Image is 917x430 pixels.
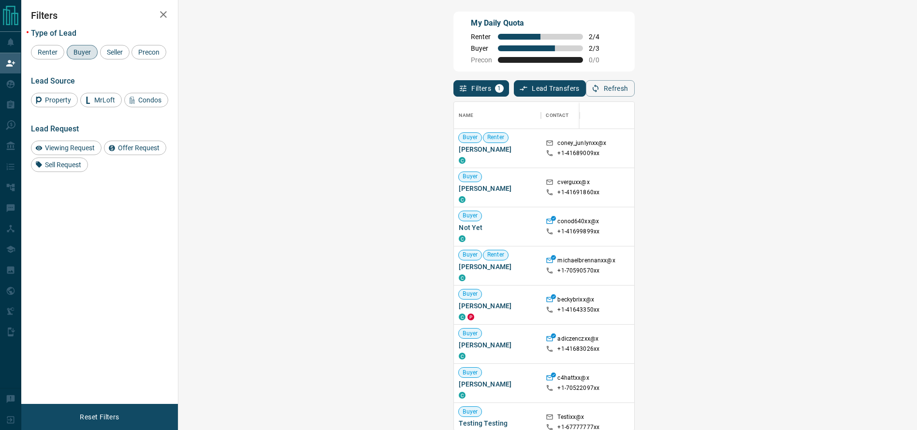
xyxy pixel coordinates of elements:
[67,45,98,59] div: Buyer
[459,235,466,242] div: condos.ca
[459,102,473,129] div: Name
[31,10,168,21] h2: Filters
[557,296,594,306] p: beckybrixx@x
[483,251,508,259] span: Renter
[557,413,584,423] p: Testixx@x
[70,48,94,56] span: Buyer
[115,144,163,152] span: Offer Request
[459,251,481,259] span: Buyer
[459,172,481,181] span: Buyer
[586,80,635,97] button: Refresh
[459,157,466,164] div: condos.ca
[459,133,481,142] span: Buyer
[459,369,481,377] span: Buyer
[80,93,122,107] div: MrLoft
[471,33,492,41] span: Renter
[135,96,165,104] span: Condos
[471,17,610,29] p: My Daily Quota
[557,257,615,267] p: michaelbrennanxx@x
[104,141,166,155] div: Offer Request
[557,139,606,149] p: coney_junlynxx@x
[471,44,492,52] span: Buyer
[459,353,466,359] div: condos.ca
[135,48,163,56] span: Precon
[131,45,166,59] div: Precon
[589,33,610,41] span: 2 / 4
[557,149,599,158] p: +1- 41689009xx
[459,196,466,203] div: condos.ca
[103,48,126,56] span: Seller
[31,93,78,107] div: Property
[459,301,536,311] span: [PERSON_NAME]
[496,85,503,92] span: 1
[459,418,536,428] span: Testing Testing
[557,374,589,384] p: c4hattxx@x
[31,141,102,155] div: Viewing Request
[483,133,508,142] span: Renter
[459,184,536,193] span: [PERSON_NAME]
[459,144,536,154] span: [PERSON_NAME]
[557,345,599,353] p: +1- 41683026xx
[100,45,130,59] div: Seller
[31,76,75,86] span: Lead Source
[589,44,610,52] span: 2 / 3
[459,340,536,350] span: [PERSON_NAME]
[557,335,598,345] p: adiczenczxx@x
[471,56,492,64] span: Precon
[42,96,74,104] span: Property
[557,178,589,188] p: cverguxx@x
[557,384,599,392] p: +1- 70522097xx
[31,45,64,59] div: Renter
[459,408,481,416] span: Buyer
[557,228,599,236] p: +1- 41699899xx
[91,96,118,104] span: MrLoft
[459,314,466,320] div: condos.ca
[459,330,481,338] span: Buyer
[467,314,474,320] div: property.ca
[459,290,481,298] span: Buyer
[459,392,466,399] div: condos.ca
[459,212,481,220] span: Buyer
[557,306,599,314] p: +1- 41643350xx
[459,274,466,281] div: condos.ca
[73,409,125,425] button: Reset Filters
[459,223,536,232] span: Not Yet
[557,217,599,228] p: conod640xx@x
[42,161,85,169] span: Sell Request
[31,124,79,133] span: Lead Request
[546,102,568,129] div: Contact
[557,188,599,197] p: +1- 41691860xx
[459,379,536,389] span: [PERSON_NAME]
[34,48,61,56] span: Renter
[589,56,610,64] span: 0 / 0
[453,80,509,97] button: Filters1
[454,102,541,129] div: Name
[459,262,536,272] span: [PERSON_NAME]
[514,80,586,97] button: Lead Transfers
[31,158,88,172] div: Sell Request
[31,29,76,38] span: Type of Lead
[557,267,599,275] p: +1- 70590570xx
[124,93,168,107] div: Condos
[42,144,98,152] span: Viewing Request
